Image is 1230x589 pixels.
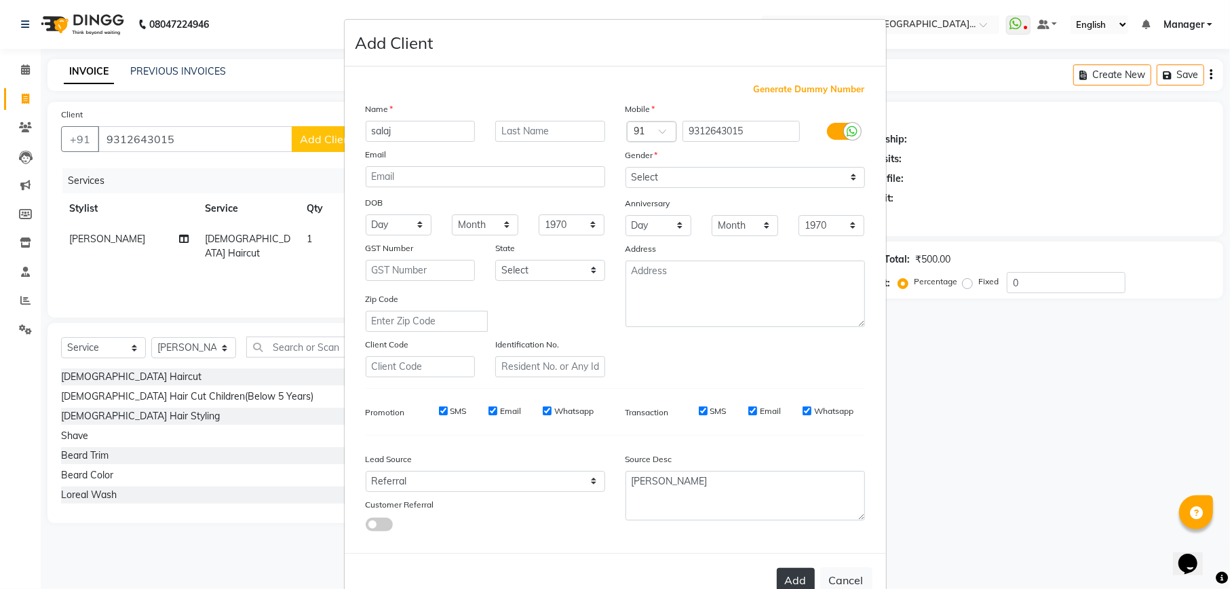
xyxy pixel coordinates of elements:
[366,166,605,187] input: Email
[626,103,655,115] label: Mobile
[366,356,476,377] input: Client Code
[626,453,672,465] label: Source Desc
[1173,535,1216,575] iframe: chat widget
[450,405,467,417] label: SMS
[366,293,399,305] label: Zip Code
[366,197,383,209] label: DOB
[710,405,727,417] label: SMS
[626,243,657,255] label: Address
[626,406,669,419] label: Transaction
[366,311,488,332] input: Enter Zip Code
[366,406,405,419] label: Promotion
[495,356,605,377] input: Resident No. or Any Id
[495,121,605,142] input: Last Name
[683,121,800,142] input: Mobile
[366,242,414,254] label: GST Number
[495,242,515,254] label: State
[366,121,476,142] input: First Name
[495,339,559,351] label: Identification No.
[366,453,412,465] label: Lead Source
[366,103,393,115] label: Name
[626,149,658,161] label: Gender
[366,339,409,351] label: Client Code
[754,83,865,96] span: Generate Dummy Number
[814,405,853,417] label: Whatsapp
[366,260,476,281] input: GST Number
[554,405,594,417] label: Whatsapp
[366,499,434,511] label: Customer Referral
[366,149,387,161] label: Email
[355,31,434,55] h4: Add Client
[500,405,521,417] label: Email
[626,197,670,210] label: Anniversary
[760,405,781,417] label: Email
